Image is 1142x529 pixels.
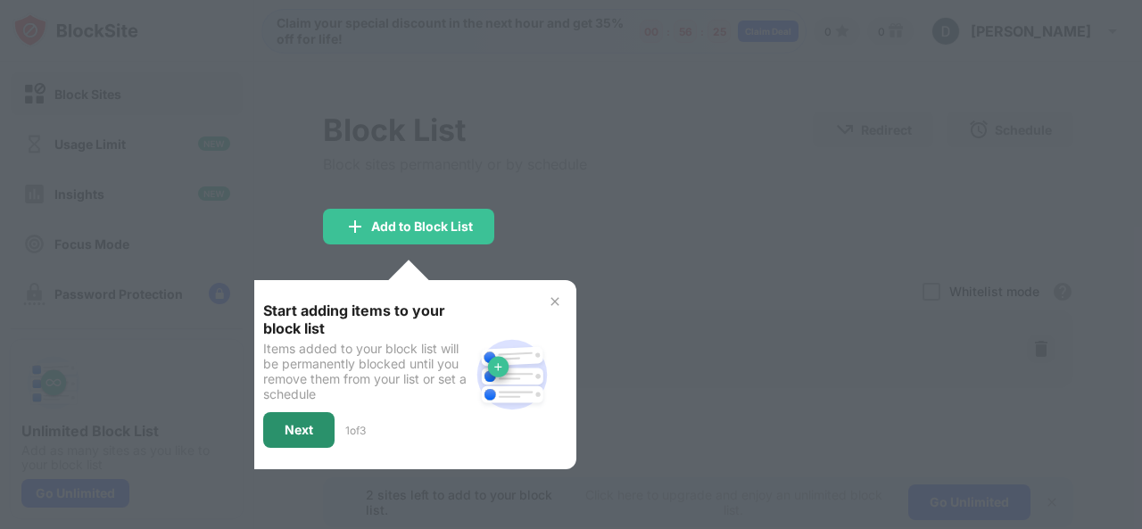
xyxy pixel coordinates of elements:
div: Start adding items to your block list [263,302,469,337]
div: Items added to your block list will be permanently blocked until you remove them from your list o... [263,341,469,401]
div: Next [285,423,313,437]
div: Add to Block List [371,219,473,234]
img: x-button.svg [548,294,562,309]
img: block-site.svg [469,332,555,417]
div: 1 of 3 [345,424,366,437]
